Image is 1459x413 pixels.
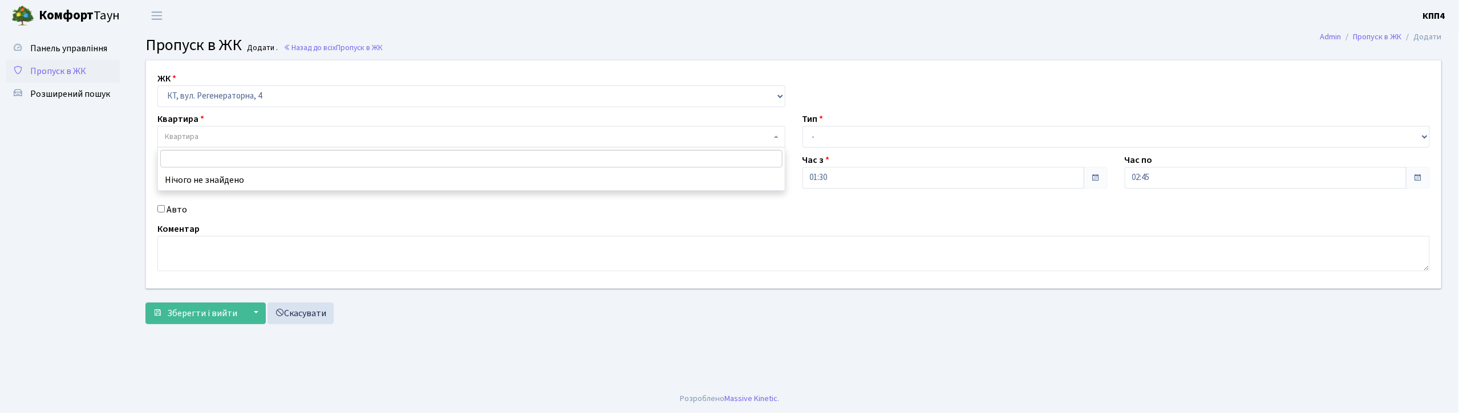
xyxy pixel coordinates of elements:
[6,60,120,83] a: Пропуск в ЖК
[6,83,120,105] a: Розширений пошук
[165,131,198,142] span: Квартира
[30,88,110,100] span: Розширений пошук
[336,42,383,53] span: Пропуск в ЖК
[11,5,34,27] img: logo.png
[143,6,171,25] button: Переключити навігацію
[157,222,200,236] label: Коментар
[6,37,120,60] a: Панель управління
[145,34,242,56] span: Пропуск в ЖК
[803,153,830,167] label: Час з
[1125,153,1153,167] label: Час по
[245,43,278,53] small: Додати .
[680,392,779,405] div: Розроблено .
[167,307,237,320] span: Зберегти і вийти
[30,65,86,77] span: Пропуск в ЖК
[1402,31,1442,43] li: Додати
[1353,31,1402,43] a: Пропуск в ЖК
[283,42,383,53] a: Назад до всіхПропуск в ЖК
[39,6,94,24] b: Комфорт
[724,392,777,404] a: Massive Kinetic
[1423,10,1445,22] b: КПП4
[157,72,176,85] label: ЖК
[268,302,334,324] a: Скасувати
[1423,9,1445,23] a: КПП4
[158,170,785,190] li: Нічого не знайдено
[803,112,824,126] label: Тип
[157,112,204,126] label: Квартира
[1320,31,1342,43] a: Admin
[167,203,187,216] label: Авто
[1303,25,1459,49] nav: breadcrumb
[39,6,120,26] span: Таун
[145,302,245,324] button: Зберегти і вийти
[30,42,107,55] span: Панель управління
